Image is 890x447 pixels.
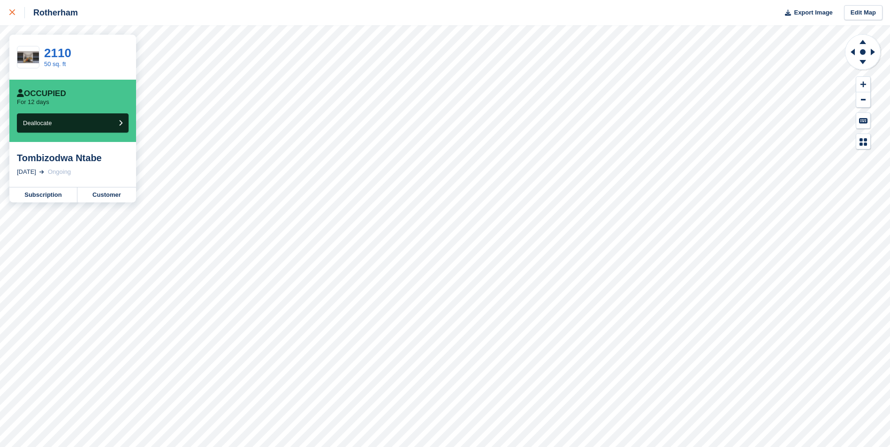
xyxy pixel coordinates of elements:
[9,187,77,202] a: Subscription
[44,60,66,67] a: 50 sq. ft
[48,167,71,177] div: Ongoing
[39,170,44,174] img: arrow-right-light-icn-cde0832a797a2874e46488d9cf13f60e5c3a73dbe684e267c42b8395dfbc2abf.svg
[779,5,833,21] button: Export Image
[17,152,129,164] div: Tombizodwa Ntabe
[856,92,870,108] button: Zoom Out
[25,7,78,18] div: Rotherham
[844,5,882,21] a: Edit Map
[44,46,71,60] a: 2110
[856,77,870,92] button: Zoom In
[17,89,66,98] div: Occupied
[856,134,870,149] button: Map Legend
[17,51,39,63] img: 50%20SQ.FT.jpg
[17,98,49,106] p: For 12 days
[856,113,870,128] button: Keyboard Shortcuts
[17,167,36,177] div: [DATE]
[23,119,52,127] span: Deallocate
[794,8,832,17] span: Export Image
[17,113,129,133] button: Deallocate
[77,187,136,202] a: Customer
